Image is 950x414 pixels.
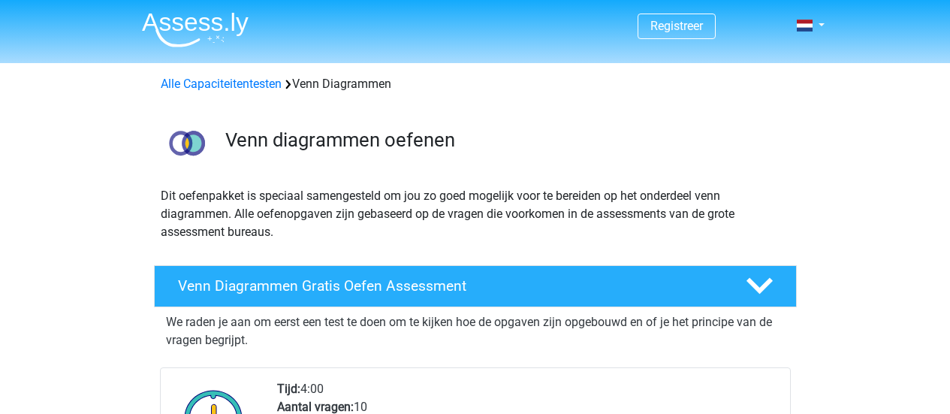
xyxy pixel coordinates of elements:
a: Venn Diagrammen Gratis Oefen Assessment [148,265,803,307]
a: Registreer [650,19,703,33]
b: Aantal vragen: [277,400,354,414]
a: Alle Capaciteitentesten [161,77,282,91]
h3: Venn diagrammen oefenen [225,128,785,152]
p: Dit oefenpakket is speciaal samengesteld om jou zo goed mogelijk voor te bereiden op het onderdee... [161,187,790,241]
img: Assessly [142,12,249,47]
div: Venn Diagrammen [155,75,796,93]
img: venn diagrammen [155,111,219,175]
h4: Venn Diagrammen Gratis Oefen Assessment [178,277,722,295]
p: We raden je aan om eerst een test te doen om te kijken hoe de opgaven zijn opgebouwd en of je het... [166,313,785,349]
b: Tijd: [277,382,300,396]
